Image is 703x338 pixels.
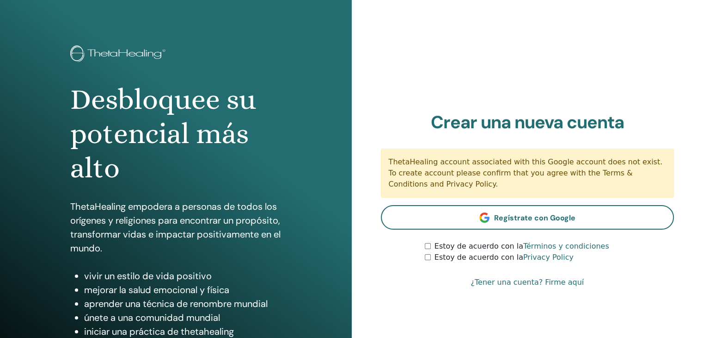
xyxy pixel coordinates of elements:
span: Regístrate con Google [494,213,575,223]
a: Términos y condiciones [523,242,609,250]
a: Privacy Policy [523,253,574,262]
h1: Desbloquee su potencial más alto [70,82,281,186]
p: ThetaHealing empodera a personas de todos los orígenes y religiones para encontrar un propósito, ... [70,200,281,255]
li: vivir un estilo de vida positivo [84,269,281,283]
li: únete a una comunidad mundial [84,311,281,325]
div: ThetaHealing account associated with this Google account does not exist. To create account please... [381,149,674,198]
label: Estoy de acuerdo con la [434,241,609,252]
h2: Crear una nueva cuenta [381,112,674,133]
a: ¿Tener una cuenta? Firme aquí [471,277,584,288]
li: aprender una técnica de renombre mundial [84,297,281,311]
a: Regístrate con Google [381,205,674,230]
label: Estoy de acuerdo con la [434,252,574,263]
li: mejorar la salud emocional y física [84,283,281,297]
